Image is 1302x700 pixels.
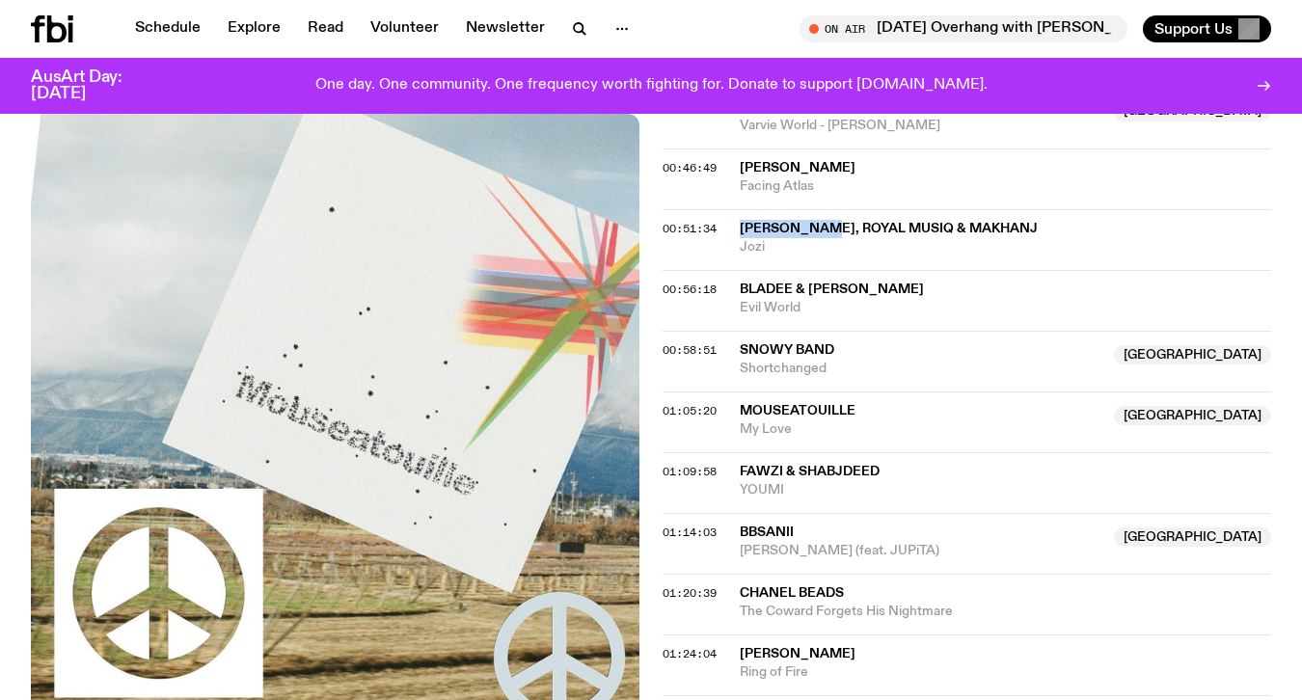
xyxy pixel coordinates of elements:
span: 01:14:03 [663,525,717,540]
span: 01:05:20 [663,403,717,418]
span: 01:20:39 [663,585,717,601]
span: 00:51:34 [663,221,717,236]
span: Bladee & [PERSON_NAME] [740,283,924,296]
span: 00:46:49 [663,160,717,175]
a: Newsletter [454,15,556,42]
span: Evil World [740,299,1271,317]
a: Volunteer [359,15,450,42]
span: My Love [740,420,1102,439]
p: One day. One community. One frequency worth fighting for. Donate to support [DOMAIN_NAME]. [315,77,988,94]
span: [GEOGRAPHIC_DATA] [1114,345,1271,364]
span: Mouseatouille [740,404,855,417]
button: 01:14:03 [663,527,717,538]
span: Chanel Beads [740,586,844,600]
span: [GEOGRAPHIC_DATA] [1114,406,1271,425]
button: 01:09:58 [663,467,717,477]
span: Facing Atlas [740,177,1271,196]
span: Fawzi & Shabjdeed [740,465,880,478]
button: On Air[DATE] Overhang with [PERSON_NAME] [800,15,1127,42]
span: 01:09:58 [663,464,717,479]
span: 00:56:18 [663,282,717,297]
button: 01:24:04 [663,649,717,660]
span: Support Us [1154,20,1233,38]
span: 01:24:04 [663,646,717,661]
button: Support Us [1143,15,1271,42]
span: Shortchanged [740,360,1102,378]
button: 00:56:18 [663,284,717,295]
span: [PERSON_NAME] [740,161,855,175]
span: 00:58:51 [663,342,717,358]
span: Ring of Fire [740,663,1271,682]
h3: AusArt Day: [DATE] [31,69,154,102]
span: Snowy Band [740,343,834,357]
span: [GEOGRAPHIC_DATA] [1114,527,1271,547]
button: 00:51:34 [663,224,717,234]
a: Explore [216,15,292,42]
span: [PERSON_NAME], Royal MusiQ & Makhanj [740,222,1038,235]
button: 01:20:39 [663,588,717,599]
span: Jozi [740,238,1271,256]
button: 00:46:49 [663,163,717,174]
a: Schedule [123,15,212,42]
span: Varvie World - [PERSON_NAME] [740,117,1102,135]
span: bbsanii [740,525,794,539]
button: 00:58:51 [663,345,717,356]
button: 01:05:20 [663,406,717,417]
span: The Coward Forgets His Nightmare [740,603,1271,621]
span: [PERSON_NAME] [740,647,855,660]
span: YOUMI [740,481,1271,499]
span: [PERSON_NAME] (feat. JUPiTA) [740,542,1102,560]
a: Read [296,15,355,42]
